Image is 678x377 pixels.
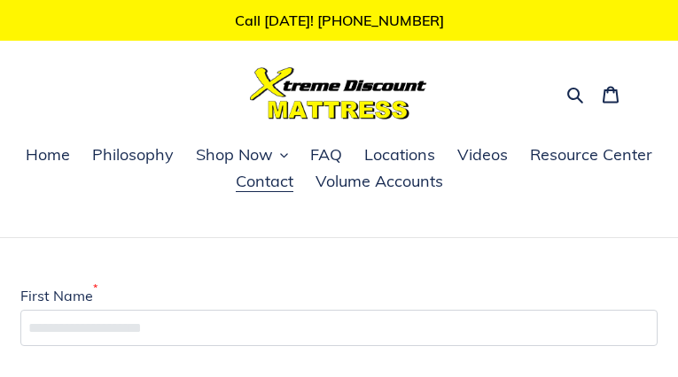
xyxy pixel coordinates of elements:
[301,142,351,169] a: FAQ
[355,142,444,169] a: Locations
[17,142,79,169] a: Home
[250,67,427,119] img: Xtreme Discount Mattress
[521,142,661,169] a: Resource Center
[227,169,302,196] a: Contact
[187,142,297,169] button: Shop Now
[236,171,293,192] span: Contact
[448,142,517,169] a: Videos
[307,169,452,196] a: Volume Accounts
[196,144,273,165] span: Shop Now
[316,171,443,192] span: Volume Accounts
[530,144,652,165] span: Resource Center
[310,144,342,165] span: FAQ
[26,144,70,165] span: Home
[83,142,183,169] a: Philosophy
[92,144,174,165] span: Philosophy
[457,144,508,165] span: Videos
[364,144,435,165] span: Locations
[20,285,97,306] label: First Name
